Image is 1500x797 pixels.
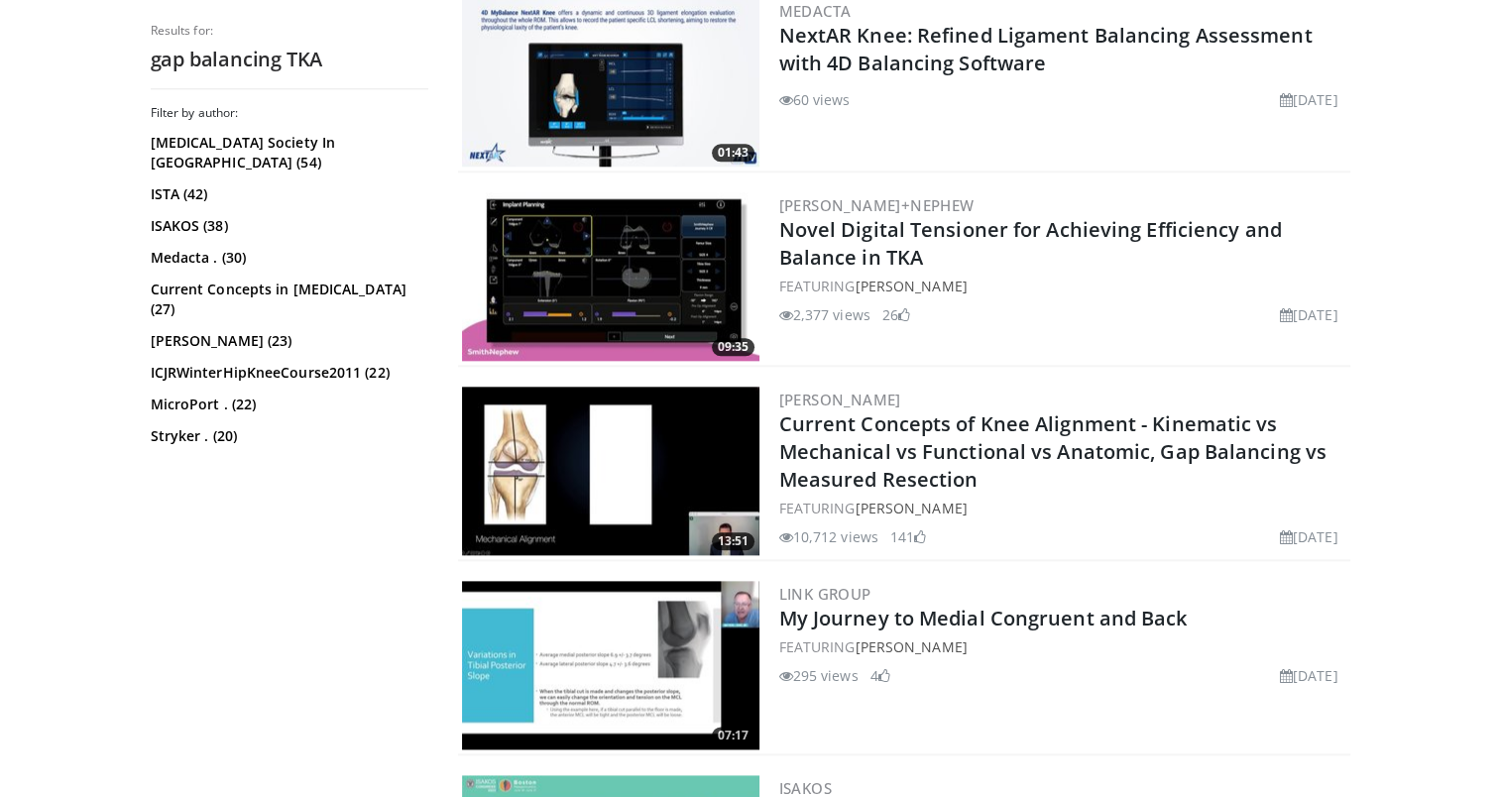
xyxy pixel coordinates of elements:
li: [DATE] [1280,304,1338,325]
a: Stryker . (20) [151,426,423,446]
li: 10,712 views [779,526,878,547]
span: 07:17 [712,727,754,744]
a: LINK Group [779,584,871,604]
li: 26 [882,304,910,325]
div: FEATURING [779,276,1346,296]
li: [DATE] [1280,665,1338,686]
a: [PERSON_NAME] [855,637,967,656]
div: FEATURING [779,498,1346,518]
a: [PERSON_NAME] (23) [151,331,423,351]
li: 141 [890,526,926,547]
li: 60 views [779,89,851,110]
img: 6906a9b6-27f2-4396-b1b2-551f54defe1e.300x170_q85_crop-smart_upscale.jpg [462,192,759,361]
li: 2,377 views [779,304,870,325]
a: Current Concepts in [MEDICAL_DATA] (27) [151,280,423,319]
p: Results for: [151,23,428,39]
img: 996abfc1-cbb0-4ade-a03d-4430906441a7.300x170_q85_crop-smart_upscale.jpg [462,581,759,749]
span: 01:43 [712,144,754,162]
a: 09:35 [462,192,759,361]
a: [PERSON_NAME] [855,499,967,517]
li: 4 [870,665,890,686]
a: ISTA (42) [151,184,423,204]
span: 13:51 [712,532,754,550]
a: Current Concepts of Knee Alignment - Kinematic vs Mechanical vs Functional vs Anatomic, Gap Balan... [779,410,1327,493]
a: My Journey to Medial Congruent and Back [779,605,1188,631]
a: ISAKOS (38) [151,216,423,236]
a: 07:17 [462,581,759,749]
a: 13:51 [462,387,759,555]
a: MicroPort . (22) [151,395,423,414]
a: [PERSON_NAME] [855,277,967,295]
li: [DATE] [1280,89,1338,110]
h3: Filter by author: [151,105,428,121]
li: 295 views [779,665,859,686]
a: [PERSON_NAME] [779,390,901,409]
a: NextAR Knee: Refined Ligament Balancing Assessment with 4D Balancing Software [779,22,1313,76]
a: [MEDICAL_DATA] Society In [GEOGRAPHIC_DATA] (54) [151,133,423,172]
a: [PERSON_NAME]+Nephew [779,195,975,215]
a: Medacta . (30) [151,248,423,268]
a: Novel Digital Tensioner for Achieving Efficiency and Balance in TKA [779,216,1282,271]
span: 09:35 [712,338,754,356]
h2: gap balancing TKA [151,47,428,72]
a: ICJRWinterHipKneeCourse2011 (22) [151,363,423,383]
img: ab6dcc5e-23fe-4b2c-862c-91d6e6d499b4.300x170_q85_crop-smart_upscale.jpg [462,387,759,555]
div: FEATURING [779,636,1346,657]
li: [DATE] [1280,526,1338,547]
a: Medacta [779,1,852,21]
